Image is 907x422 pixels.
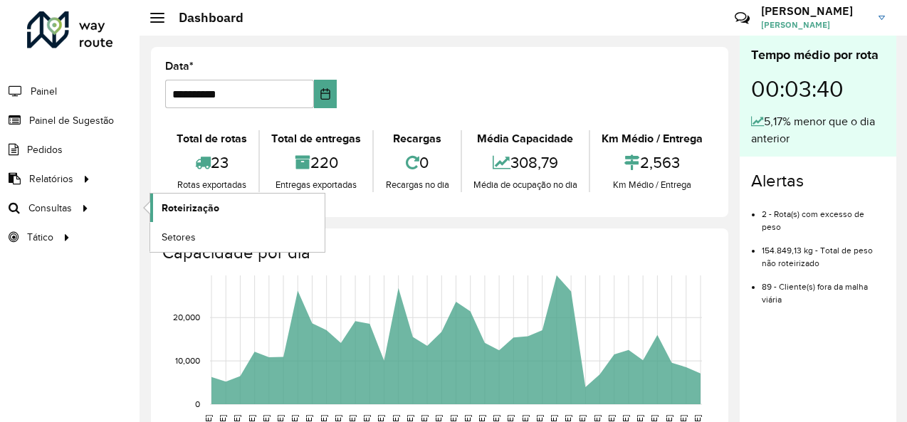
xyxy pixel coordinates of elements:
[762,233,885,270] li: 154.849,13 kg - Total de peso não roteirizado
[761,4,868,18] h3: [PERSON_NAME]
[169,147,255,178] div: 23
[162,243,714,263] h4: Capacidade por dia
[594,147,711,178] div: 2,563
[150,223,325,251] a: Setores
[377,178,456,192] div: Recargas no dia
[29,113,114,128] span: Painel de Sugestão
[150,194,325,222] a: Roteirização
[762,197,885,233] li: 2 - Rota(s) com excesso de peso
[162,201,219,216] span: Roteirização
[162,230,196,245] span: Setores
[751,65,885,113] div: 00:03:40
[751,113,885,147] div: 5,17% menor que o dia anterior
[169,130,255,147] div: Total de rotas
[762,270,885,306] li: 89 - Cliente(s) fora da malha viária
[195,399,200,408] text: 0
[761,19,868,31] span: [PERSON_NAME]
[263,178,369,192] div: Entregas exportadas
[263,130,369,147] div: Total de entregas
[169,178,255,192] div: Rotas exportadas
[27,230,53,245] span: Tático
[28,201,72,216] span: Consultas
[377,130,456,147] div: Recargas
[173,312,200,322] text: 20,000
[466,130,585,147] div: Média Capacidade
[594,130,711,147] div: Km Médio / Entrega
[466,147,585,178] div: 308,79
[165,58,194,75] label: Data
[565,4,713,43] div: Críticas? Dúvidas? Elogios? Sugestões? Entre em contato conosco!
[727,3,757,33] a: Contato Rápido
[29,172,73,186] span: Relatórios
[27,142,63,157] span: Pedidos
[594,178,711,192] div: Km Médio / Entrega
[751,46,885,65] div: Tempo médio por rota
[175,356,200,365] text: 10,000
[164,10,243,26] h2: Dashboard
[377,147,456,178] div: 0
[263,147,369,178] div: 220
[466,178,585,192] div: Média de ocupação no dia
[31,84,57,99] span: Painel
[314,80,337,108] button: Choose Date
[751,171,885,191] h4: Alertas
